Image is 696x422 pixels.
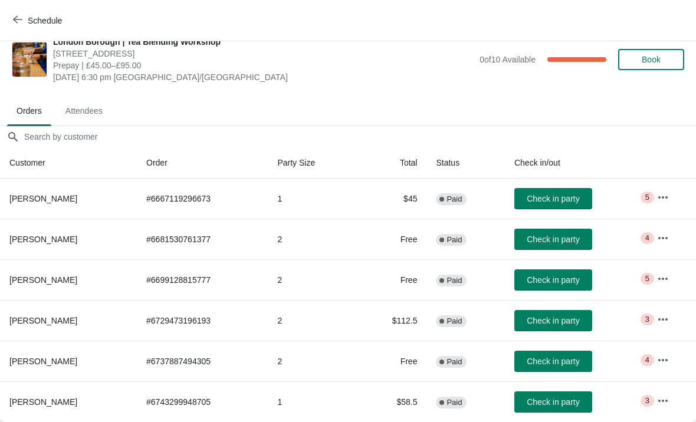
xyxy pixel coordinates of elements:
span: Paid [447,194,462,204]
button: Check in party [514,310,592,331]
td: $58.5 [357,381,426,422]
span: [STREET_ADDRESS] [53,48,474,60]
span: Orders [7,100,51,121]
span: Paid [447,276,462,285]
span: [PERSON_NAME] [9,194,77,203]
span: 5 [645,274,649,283]
span: 0 of 10 Available [480,55,536,64]
span: Check in party [527,275,579,285]
span: Paid [447,398,462,407]
td: 2 [268,341,357,381]
span: London Borough | Tea Blending Workshop [53,36,474,48]
button: Schedule [6,10,71,31]
td: # 6667119296673 [137,179,268,219]
span: 5 [645,193,649,202]
td: $112.5 [357,300,426,341]
td: $45 [357,179,426,219]
span: Attendees [56,100,112,121]
span: 4 [645,355,649,365]
td: 2 [268,259,357,300]
td: # 6699128815777 [137,259,268,300]
td: 2 [268,300,357,341]
td: 2 [268,219,357,259]
span: 3 [645,396,649,405]
td: Free [357,259,426,300]
span: [DATE] 6:30 pm [GEOGRAPHIC_DATA]/[GEOGRAPHIC_DATA] [53,71,474,83]
td: # 6743299948705 [137,381,268,422]
span: [PERSON_NAME] [9,397,77,407]
td: # 6729473196193 [137,300,268,341]
span: [PERSON_NAME] [9,235,77,244]
th: Total [357,147,426,179]
button: Check in party [514,188,592,209]
input: Search by customer [24,126,696,147]
span: [PERSON_NAME] [9,275,77,285]
span: 3 [645,315,649,324]
td: # 6681530761377 [137,219,268,259]
button: Check in party [514,269,592,291]
button: Book [618,49,684,70]
span: Check in party [527,194,579,203]
span: Check in party [527,397,579,407]
img: London Borough | Tea Blending Workshop [12,42,47,77]
td: 1 [268,381,357,422]
span: Check in party [527,357,579,366]
span: Check in party [527,316,579,325]
th: Party Size [268,147,357,179]
button: Check in party [514,351,592,372]
button: Check in party [514,229,592,250]
span: Paid [447,316,462,326]
span: 4 [645,233,649,243]
span: [PERSON_NAME] [9,316,77,325]
button: Check in party [514,391,592,413]
th: Check in/out [505,147,648,179]
span: Paid [447,357,462,367]
span: [PERSON_NAME] [9,357,77,366]
span: Schedule [28,16,62,25]
td: # 6737887494305 [137,341,268,381]
th: Order [137,147,268,179]
span: Book [642,55,661,64]
td: 1 [268,179,357,219]
td: Free [357,341,426,381]
th: Status [426,147,505,179]
span: Paid [447,235,462,245]
td: Free [357,219,426,259]
span: Prepay | £45.00–£95.00 [53,60,474,71]
span: Check in party [527,235,579,244]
